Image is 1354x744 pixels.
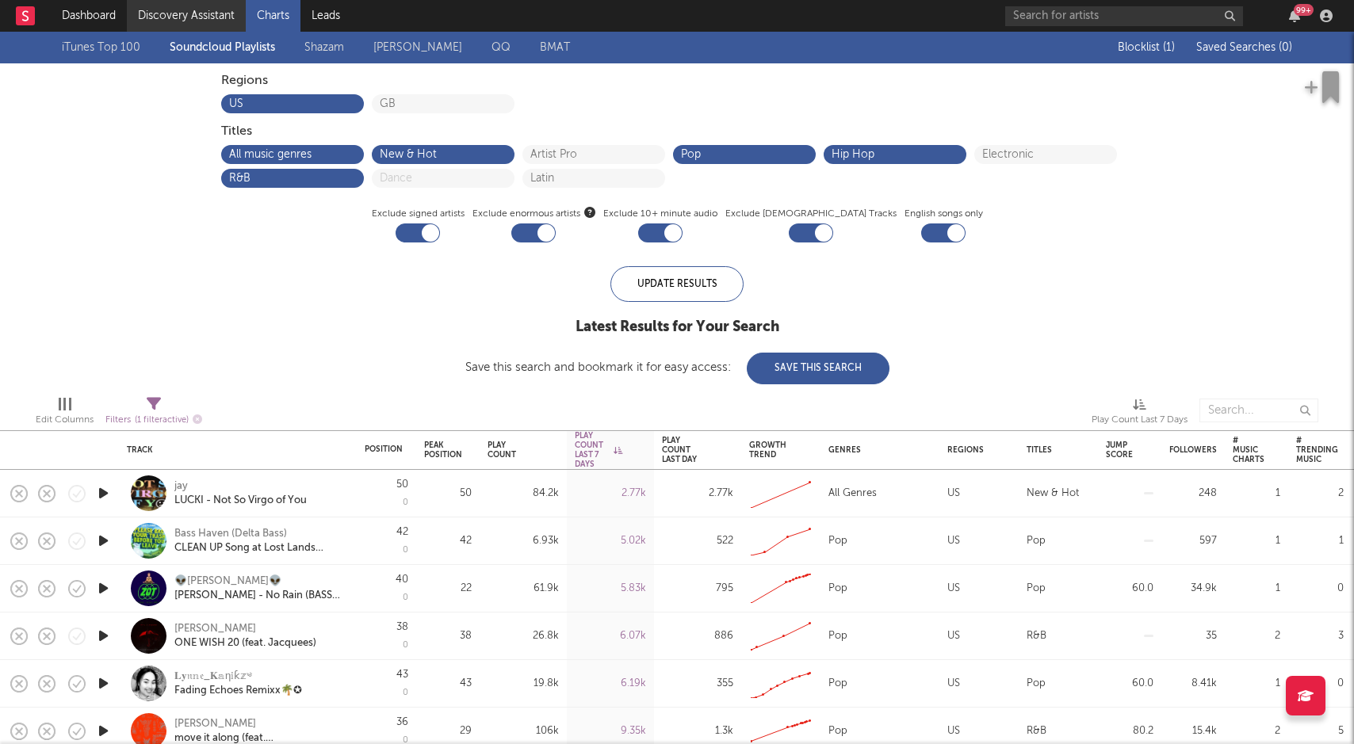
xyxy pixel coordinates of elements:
div: Followers [1169,445,1217,455]
div: Play Count [488,441,535,460]
div: 0 [403,546,408,555]
div: 597 [1169,532,1217,551]
div: R&B [1027,627,1046,646]
button: GB [380,98,507,109]
a: BMAT [540,38,570,57]
div: R&B [1027,722,1046,741]
div: 2 [1233,627,1280,646]
a: 👽[PERSON_NAME]👽[PERSON_NAME] - No Rain (BASS Melon) FREE DOWNLOAD [174,574,345,603]
div: 15.4k [1169,722,1217,741]
button: Saved Searches (0) [1191,41,1292,54]
div: 42 [396,527,408,537]
div: 35 [1169,627,1217,646]
div: Pop [828,722,847,741]
div: 886 [662,627,733,646]
div: 84.2k [488,484,559,503]
div: Play Count Last Day [662,436,710,464]
div: Pop [828,579,847,598]
div: Latest Results for Your Search [465,318,889,337]
div: CLEAN UP Song at Lost Lands (Dubstep) [174,541,345,555]
label: Exclude 10+ minute audio [603,204,717,223]
div: 22 [424,579,472,598]
div: LUCKI - Not So Virgo of You [174,494,307,508]
div: Update Results [610,266,744,302]
div: 1 [1296,532,1344,551]
div: 1 [1233,532,1280,551]
div: 5.83k [575,579,646,598]
div: 80.2 [1106,722,1153,741]
button: US [229,98,356,109]
div: 0 [1296,579,1344,598]
div: 38 [396,622,408,632]
div: Titles [221,122,1133,141]
div: [PERSON_NAME] - No Rain (BASS Melon) FREE DOWNLOAD [174,589,345,603]
div: 0 [403,593,408,602]
div: Pop [828,674,847,693]
div: Pop [1027,674,1046,693]
div: US [947,484,960,503]
a: iTunes Top 100 [62,38,140,57]
div: ONE WISH 20 (feat. Jacquees) [174,636,316,651]
div: 6.07k [575,627,646,646]
div: 1.3k [662,722,733,741]
div: 40 [396,574,408,585]
div: US [947,722,960,741]
div: 2 [1296,484,1344,503]
div: 50 [424,484,472,503]
label: Exclude signed artists [372,204,465,223]
button: Dance [380,173,507,184]
div: [PERSON_NAME] [174,622,256,636]
div: jay [174,479,188,494]
a: 𝐋𝐲𝔫𝕟𝔢_𝐊𝕒η𝕚ƙ𝕫༄Fading Echoes Remixx🌴✪ [174,670,302,698]
div: Pop [828,627,847,646]
button: All music genres [229,149,356,160]
div: 795 [662,579,733,598]
button: Save This Search [747,353,889,384]
div: 1 [1233,674,1280,693]
div: 248 [1169,484,1217,503]
div: Position [365,444,403,454]
label: English songs only [905,204,983,223]
div: 29 [424,722,472,741]
span: Blocklist [1118,42,1175,53]
div: Pop [1027,532,1046,551]
div: 42 [424,532,472,551]
div: Edit Columns [36,391,94,437]
div: Fading Echoes Remixx🌴✪ [174,684,302,698]
div: Peak Position [424,441,462,460]
div: 19.8k [488,674,559,693]
div: 2 [1233,722,1280,741]
button: Artist Pro [530,149,657,160]
div: Regions [221,71,1133,90]
div: US [947,674,960,693]
div: 38 [424,627,472,646]
div: Regions [947,445,1003,455]
div: 36 [396,717,408,727]
div: Track [127,445,341,455]
input: Search... [1199,399,1318,422]
div: Play Count Last 7 Days [1092,410,1188,429]
div: # Music Charts [1233,436,1264,464]
div: 5 [1296,722,1344,741]
button: 99+ [1289,10,1300,22]
span: Saved Searches [1196,42,1292,53]
div: All Genres [828,484,877,503]
div: Play Count Last 7 Days [1092,391,1188,437]
div: 9.35k [575,722,646,741]
div: Filters(1 filter active) [105,391,202,437]
div: 60.0 [1106,674,1153,693]
div: 6.93k [488,532,559,551]
div: Filters [105,410,202,430]
div: 99 + [1294,4,1314,16]
div: 0 [403,689,408,697]
div: 50 [396,479,408,490]
div: US [947,627,960,646]
div: Growth Trend [749,441,789,460]
input: Search for artists [1005,6,1243,26]
div: 5.02k [575,532,646,551]
div: US [947,532,960,551]
button: New & Hot [380,149,507,160]
button: Latin [530,173,657,184]
div: Save this search and bookmark it for easy access: [465,361,889,373]
div: Pop [1027,579,1046,598]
